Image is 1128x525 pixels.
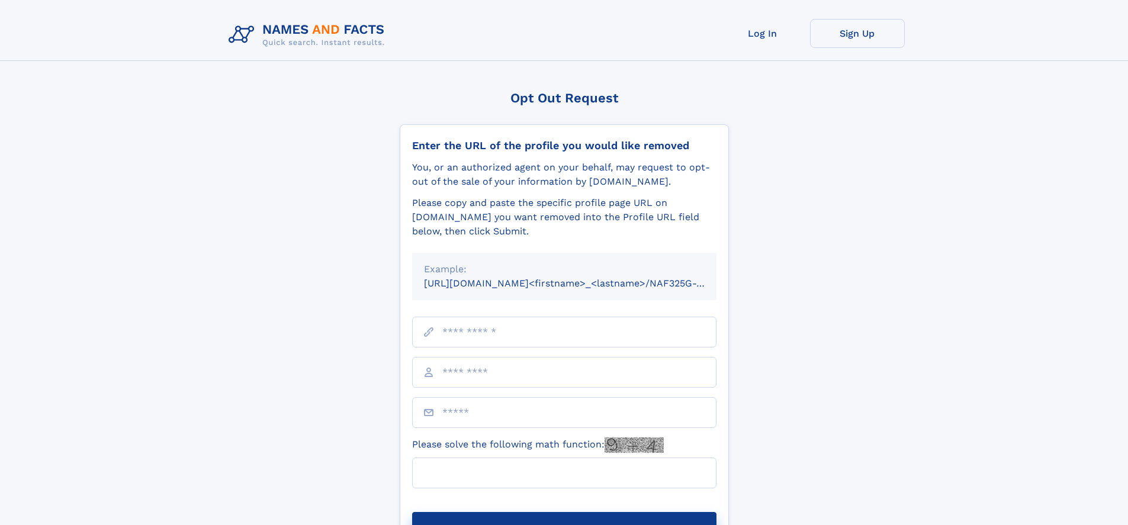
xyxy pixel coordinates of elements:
[424,278,739,289] small: [URL][DOMAIN_NAME]<firstname>_<lastname>/NAF325G-xxxxxxxx
[412,196,716,239] div: Please copy and paste the specific profile page URL on [DOMAIN_NAME] you want removed into the Pr...
[424,262,705,276] div: Example:
[412,139,716,152] div: Enter the URL of the profile you would like removed
[810,19,905,48] a: Sign Up
[412,160,716,189] div: You, or an authorized agent on your behalf, may request to opt-out of the sale of your informatio...
[715,19,810,48] a: Log In
[400,91,729,105] div: Opt Out Request
[224,19,394,51] img: Logo Names and Facts
[412,437,664,453] label: Please solve the following math function:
